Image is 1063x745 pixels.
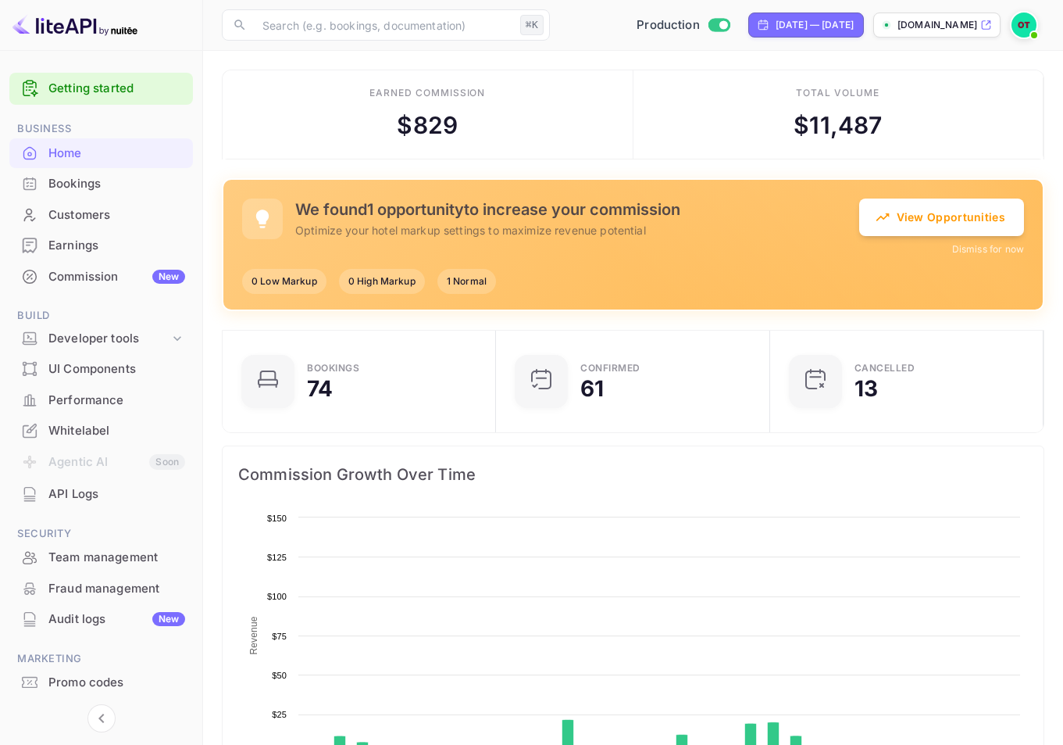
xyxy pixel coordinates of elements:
[9,604,193,635] div: Audit logsNew
[1011,13,1036,38] img: Oussama Tali
[9,262,193,292] div: CommissionNew
[9,200,193,229] a: Customers
[242,274,326,288] span: 0 Low Markup
[9,416,193,445] a: Whitelabel
[9,169,193,199] div: Bookings
[9,604,193,633] a: Audit logsNew
[952,242,1024,256] button: Dismiss for now
[9,200,193,231] div: Customers
[9,307,193,324] span: Build
[9,574,193,604] div: Fraud management
[9,354,193,383] a: UI Components
[9,231,193,260] a: Earnings
[48,611,185,629] div: Audit logs
[48,549,185,567] div: Team management
[307,378,333,399] div: 74
[152,270,185,284] div: New
[248,616,259,654] text: Revenue
[9,479,193,510] div: API Logs
[48,360,185,378] div: UI Components
[369,86,485,100] div: Earned commission
[9,73,193,105] div: Getting started
[9,650,193,668] span: Marketing
[9,543,193,573] div: Team management
[253,9,514,41] input: Search (e.g. bookings, documentation)
[580,364,640,373] div: Confirmed
[9,574,193,603] a: Fraud management
[854,364,915,373] div: CANCELLED
[238,462,1028,487] span: Commission Growth Over Time
[48,268,185,286] div: Commission
[794,108,882,143] div: $ 11,487
[630,16,736,34] div: Switch to Sandbox mode
[267,592,287,601] text: $100
[9,385,193,416] div: Performance
[9,543,193,571] a: Team management
[48,422,185,440] div: Whitelabel
[267,514,287,523] text: $150
[272,632,287,641] text: $75
[48,330,169,348] div: Developer tools
[9,668,193,698] div: Promo codes
[9,479,193,508] a: API Logs
[48,206,185,224] div: Customers
[272,710,287,719] text: $25
[520,15,544,35] div: ⌘K
[48,237,185,255] div: Earnings
[9,525,193,543] span: Security
[295,200,859,219] h5: We found 1 opportunity to increase your commission
[48,580,185,598] div: Fraud management
[48,392,185,410] div: Performance
[9,325,193,353] div: Developer tools
[859,199,1024,236] button: View Opportunities
[267,553,287,562] text: $125
[437,274,496,288] span: 1 Normal
[48,80,185,98] a: Getting started
[776,18,854,32] div: [DATE] — [DATE]
[897,18,977,32] p: [DOMAIN_NAME]
[854,378,878,399] div: 13
[9,138,193,167] a: Home
[48,145,185,163] div: Home
[397,108,458,143] div: $ 829
[637,16,700,34] span: Production
[87,704,116,732] button: Collapse navigation
[9,138,193,169] div: Home
[48,485,185,503] div: API Logs
[152,612,185,626] div: New
[48,175,185,193] div: Bookings
[9,262,193,291] a: CommissionNew
[9,354,193,385] div: UI Components
[48,674,185,692] div: Promo codes
[272,671,287,680] text: $50
[9,416,193,446] div: Whitelabel
[580,378,604,399] div: 61
[307,364,359,373] div: Bookings
[339,274,425,288] span: 0 High Markup
[9,231,193,261] div: Earnings
[12,13,137,38] img: LiteAPI logo
[796,86,879,100] div: Total volume
[9,668,193,697] a: Promo codes
[9,385,193,414] a: Performance
[9,169,193,198] a: Bookings
[9,120,193,138] span: Business
[295,222,859,238] p: Optimize your hotel markup settings to maximize revenue potential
